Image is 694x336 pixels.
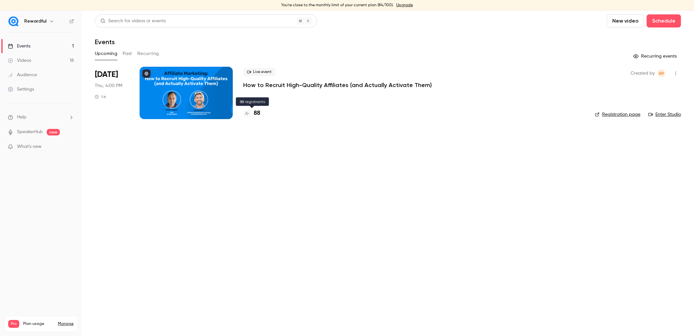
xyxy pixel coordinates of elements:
[631,69,655,77] span: Created by
[595,111,640,118] a: Registration page
[47,129,60,135] span: new
[123,48,132,59] button: Past
[95,48,117,59] button: Upcoming
[8,16,19,27] img: Rewardful
[8,114,74,121] li: help-dropdown-opener
[243,68,276,76] span: Live event
[17,114,26,121] span: Help
[95,38,115,46] h1: Events
[659,69,664,77] span: AR
[607,14,644,27] button: New video
[95,82,122,89] span: Thu, 4:00 PM
[95,69,118,80] span: [DATE]
[254,109,260,118] h4: 88
[95,94,106,99] div: 1 h
[95,67,129,119] div: Sep 18 Thu, 5:00 PM (Europe/Paris)
[657,69,665,77] span: Audrey Rampon
[66,144,74,150] iframe: Noticeable Trigger
[24,18,46,25] h6: Rewardful
[17,129,43,135] a: SpeakerHub
[8,57,31,64] div: Videos
[396,3,413,8] a: Upgrade
[630,51,681,62] button: Recurring events
[647,14,681,27] button: Schedule
[243,109,260,118] a: 88
[8,72,37,78] div: Audience
[137,48,159,59] button: Recurring
[100,18,166,25] div: Search for videos or events
[58,321,74,327] a: Manage
[23,321,54,327] span: Plan usage
[8,43,30,49] div: Events
[17,143,42,150] span: What's new
[8,86,34,93] div: Settings
[648,111,681,118] a: Enter Studio
[8,320,19,328] span: Pro
[243,81,432,89] a: How to Recruit High-Quality Affiliates (and Actually Activate Them)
